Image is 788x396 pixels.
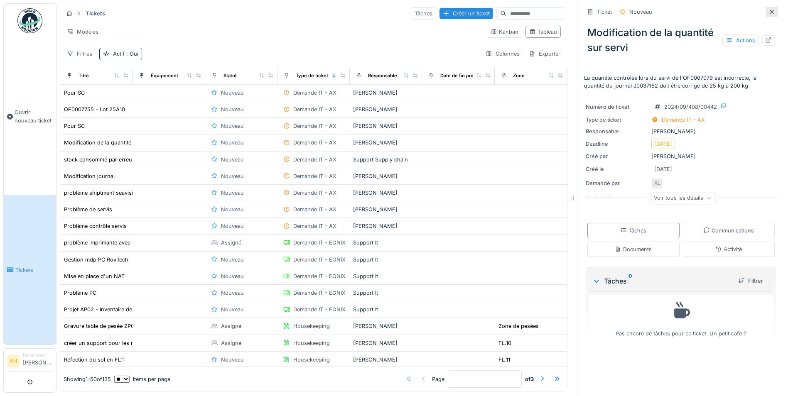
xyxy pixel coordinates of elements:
div: Demande IT - AX [293,172,336,180]
div: Pour SC [64,89,85,97]
div: Nouveau [221,289,244,297]
div: Numéro de ticket [586,103,648,111]
div: Modification de la quantité sur servi [584,22,778,59]
span: : Oui [125,51,138,57]
div: [PERSON_NAME] [353,222,419,230]
div: Assigné [221,322,241,330]
div: Mise en place d'un NAT [64,272,125,280]
div: [DATE] [654,165,672,173]
div: Communications [703,227,754,235]
div: [PERSON_NAME] [353,339,419,347]
div: Modification de la quantité sur servi [64,139,155,147]
img: Badge_color-CXgf-gQk.svg [17,8,42,33]
div: Activité [715,245,742,253]
div: FL.10 [498,339,511,347]
div: Support It [353,289,419,297]
div: [PERSON_NAME] [353,172,419,180]
p: La quantité contrôlée lors du servi de l'OF0007079 est incorrecte, la quantité du journal J003716... [584,74,778,90]
div: 2024/09/408/00442 [664,103,717,111]
div: Nouveau [221,89,244,97]
div: Demande IT - AX [293,122,336,130]
div: Nouveau [221,306,244,313]
div: Nouveau [221,156,244,164]
div: Demandeur [23,352,53,358]
div: Zone [513,72,525,79]
div: Type de ticket [586,116,648,124]
a: XH Demandeur[PERSON_NAME] [7,352,53,372]
div: problème shiptment seavision [64,189,140,197]
div: Ticket [597,8,612,16]
div: Assigné [221,239,241,247]
div: [PERSON_NAME] [353,322,419,330]
div: Pour SC [64,122,85,130]
div: Modèles [63,26,102,38]
li: XH [7,355,20,367]
div: Deadline [586,140,648,148]
sup: 0 [628,276,632,286]
div: problème imprimante avec nice label [64,239,156,247]
div: FL.11 [498,356,510,364]
div: stock consommé par erreur [64,156,134,164]
div: Documents [615,245,652,253]
div: Créé par [586,152,648,160]
div: Créé le [586,165,648,173]
div: Demande IT - EONIX [293,272,346,280]
div: Tâches [620,227,646,235]
div: [PERSON_NAME] [586,152,776,160]
div: Colonnes [482,48,523,60]
div: Demande IT - AX [293,189,336,197]
div: Assigné [221,339,241,347]
div: Exporter [525,48,564,60]
div: [PERSON_NAME] [353,205,419,213]
div: Housekeeping [293,322,330,330]
div: Zone de pesées [498,322,539,330]
div: Nouveau [221,205,244,213]
div: Nouveau [221,272,244,280]
div: Nouveau [221,122,244,130]
div: Actif [113,50,138,58]
div: Demandé par [586,179,648,187]
div: [DATE] [654,140,672,148]
div: XL [651,178,663,189]
div: Demande IT - AX [293,156,336,164]
div: Nouveau [629,8,652,16]
div: Showing 1 - 50 of 135 [64,375,111,383]
div: Demande IT - AX [293,222,336,230]
div: Kanban [491,28,518,36]
span: Ouvrir nouveau ticket [15,108,53,124]
div: items per page [114,375,170,383]
span: Tickets [15,266,53,274]
div: Responsable [368,72,397,79]
div: Nouveau [221,356,244,364]
a: Tickets [4,195,56,345]
div: Housekeeping [293,356,330,364]
div: Demande IT - EONIX [293,256,346,264]
div: Nouveau [221,172,244,180]
div: Nouveau [221,256,244,264]
div: Modification journal [64,172,115,180]
div: Responsable [586,127,648,135]
div: [PERSON_NAME] [353,356,419,364]
div: OF0007755 - Lot 25A10 [64,105,125,113]
div: Problème de servis [64,205,112,213]
div: Demande IT - EONIX [293,239,346,247]
div: Date de fin prévue [440,72,482,79]
div: [PERSON_NAME] [586,127,776,135]
div: Demande IT - AX [293,105,336,113]
strong: of 3 [525,375,534,383]
div: Type de ticket [296,72,328,79]
div: Page [432,375,444,383]
div: Projet AP02 - Inventaire des logiciels [64,306,157,313]
div: Voir tous les détails [650,192,715,204]
div: Créer un ticket [439,8,493,19]
div: Support Supply chain [353,156,419,164]
a: Ouvrir nouveau ticket [4,38,56,195]
div: [PERSON_NAME] [353,122,419,130]
div: Demande IT - AX [293,139,336,147]
div: Support It [353,306,419,313]
div: Pas encore de tâches pour ce ticket. Un petit café ? [594,299,768,337]
div: Demande IT - EONIX [293,306,346,313]
div: Nouveau [221,105,244,113]
div: Tableau [529,28,557,36]
div: Tâches [411,7,436,20]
